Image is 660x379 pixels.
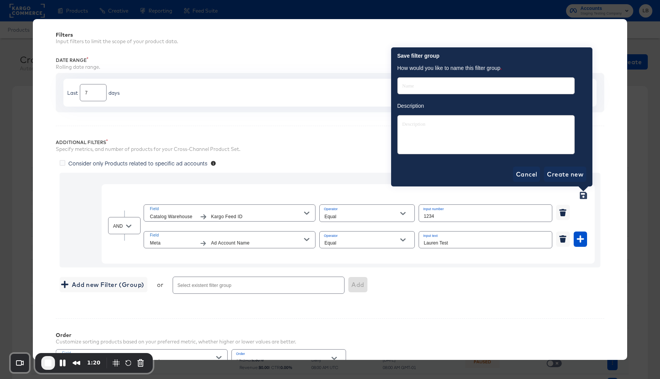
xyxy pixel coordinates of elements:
[397,208,409,219] button: Open
[547,169,583,180] span: Create new
[63,279,144,290] span: Add new Filter (Group)
[56,32,604,38] div: Filters
[419,232,552,248] input: Input search term
[60,277,147,292] button: Add new Filter (Group)
[157,281,163,288] div: or
[397,64,586,72] div: How would you like to name this filter group
[398,75,574,91] input: Name
[211,239,304,247] span: Ad Account Name
[68,159,207,167] span: Consider only Products related to specific ad accounts
[397,102,586,110] div: Description
[150,239,196,247] span: Meta
[513,167,540,182] button: Cancel
[80,81,106,98] input: Enter a number
[56,332,296,338] div: Order
[150,206,304,212] span: Field
[144,231,315,248] button: FieldMetaAd Account Name
[67,89,78,97] div: Last
[211,213,304,221] span: Kargo Feed ID
[56,349,228,366] button: FieldMetaFacebook Spend
[56,38,604,45] div: Input filters to limit the scope of your product data.
[62,350,216,357] span: Field
[544,167,586,182] button: Create new
[56,338,296,345] div: Customize sorting products based on your preferred metric, whether higher or lower values are bet...
[150,213,196,221] span: Catalog Warehouse
[123,358,216,366] span: Facebook Spend
[56,139,604,146] div: Additional Filters
[397,52,586,60] div: Save filter group
[150,232,304,239] span: Field
[56,146,604,153] div: Specify metrics, and number of products for your Cross-Channel Product Set.
[108,89,120,97] div: days
[123,220,134,232] button: Open
[144,204,315,222] button: FieldCatalog WarehouseKargo Feed ID
[328,353,340,364] button: Open
[419,205,552,221] input: Enter a number
[516,169,537,180] span: Cancel
[56,57,604,63] div: Date Range
[397,234,409,246] button: Open
[56,63,604,71] div: Rolling date range.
